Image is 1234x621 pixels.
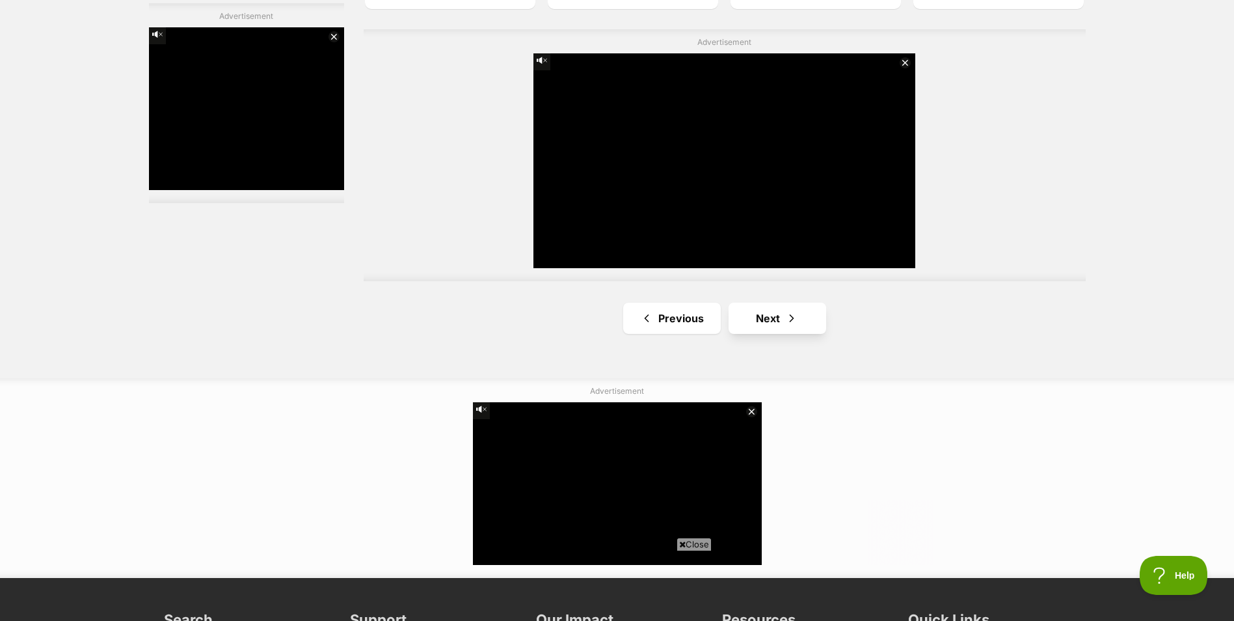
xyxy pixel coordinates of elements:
iframe: Advertisement [533,53,915,268]
div: Advertisement [364,29,1086,281]
a: Next page [729,303,826,334]
iframe: Advertisement [149,27,344,190]
div: Advertisement [149,3,344,203]
nav: Pagination [364,303,1086,334]
iframe: Advertisement [302,402,933,565]
a: Previous page [623,303,721,334]
span: Close [677,538,712,551]
iframe: Advertisement [381,556,854,614]
iframe: Help Scout Beacon - Open [1140,556,1208,595]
